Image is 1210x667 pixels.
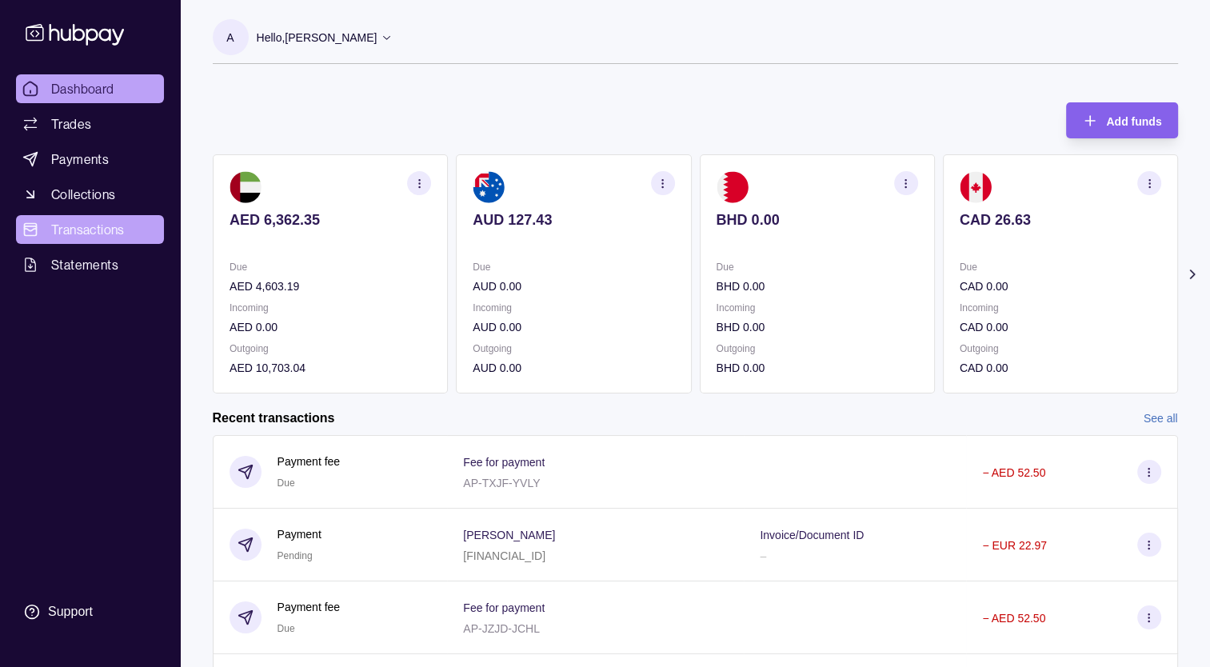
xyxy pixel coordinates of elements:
p: Outgoing [230,340,431,357]
p: Outgoing [473,340,674,357]
p: Outgoing [959,340,1160,357]
span: Payments [51,150,109,169]
p: AP-TXJF-YVLY [463,477,540,489]
p: AUD 0.00 [473,278,674,295]
span: Dashboard [51,79,114,98]
p: − EUR 22.97 [982,539,1047,552]
a: Statements [16,250,164,279]
p: Payment fee [278,598,341,616]
p: Due [473,258,674,276]
p: CAD 0.00 [959,359,1160,377]
a: Dashboard [16,74,164,103]
p: − AED 52.50 [982,612,1045,625]
p: Due [716,258,917,276]
p: BHD 0.00 [716,278,917,295]
p: – [760,549,766,562]
p: CAD 26.63 [959,211,1160,229]
p: [PERSON_NAME] [463,529,555,541]
p: Due [230,258,431,276]
p: A [226,29,234,46]
p: Hello, [PERSON_NAME] [257,29,377,46]
p: Fee for payment [463,601,545,614]
p: AED 10,703.04 [230,359,431,377]
p: [FINANCIAL_ID] [463,549,545,562]
span: Collections [51,185,115,204]
img: au [473,171,505,203]
button: Add funds [1066,102,1177,138]
p: BHD 0.00 [716,211,917,229]
span: Add funds [1106,115,1161,128]
p: Invoice/Document ID [760,529,864,541]
p: Due [959,258,1160,276]
p: Outgoing [716,340,917,357]
p: CAD 0.00 [959,278,1160,295]
h2: Recent transactions [213,409,335,427]
p: Incoming [230,299,431,317]
p: AUD 127.43 [473,211,674,229]
p: AED 6,362.35 [230,211,431,229]
p: BHD 0.00 [716,359,917,377]
span: Trades [51,114,91,134]
div: Support [48,603,93,621]
img: ca [959,171,991,203]
p: Incoming [473,299,674,317]
a: Payments [16,145,164,174]
p: AED 4,603.19 [230,278,431,295]
span: Due [278,623,295,634]
p: Incoming [716,299,917,317]
span: Statements [51,255,118,274]
p: BHD 0.00 [716,318,917,336]
span: Pending [278,550,313,561]
p: Incoming [959,299,1160,317]
img: bh [716,171,748,203]
p: AUD 0.00 [473,359,674,377]
span: Transactions [51,220,125,239]
img: ae [230,171,262,203]
p: AED 0.00 [230,318,431,336]
span: Due [278,477,295,489]
a: See all [1144,409,1178,427]
p: Payment [278,525,321,543]
p: Payment fee [278,453,341,470]
a: Transactions [16,215,164,244]
p: AUD 0.00 [473,318,674,336]
p: − AED 52.50 [982,466,1045,479]
p: AP-JZJD-JCHL [463,622,540,635]
p: CAD 0.00 [959,318,1160,336]
a: Support [16,595,164,629]
a: Collections [16,180,164,209]
a: Trades [16,110,164,138]
p: Fee for payment [463,456,545,469]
